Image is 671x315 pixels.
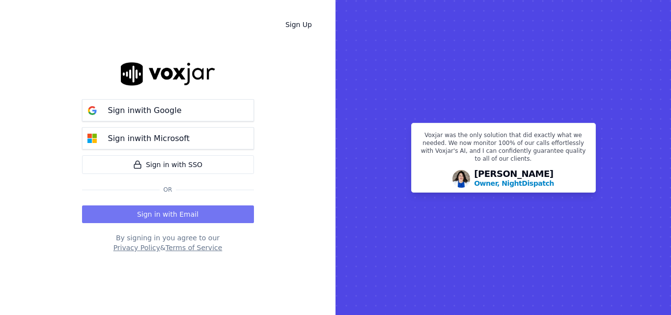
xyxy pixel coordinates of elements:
[121,62,215,86] img: logo
[82,233,254,253] div: By signing in you agree to our &
[278,16,320,33] a: Sign Up
[418,131,589,167] p: Voxjar was the only solution that did exactly what we needed. We now monitor 100% of our calls ef...
[474,170,554,188] div: [PERSON_NAME]
[113,243,160,253] button: Privacy Policy
[474,178,554,188] p: Owner, NightDispatch
[452,170,470,188] img: Avatar
[83,129,102,148] img: microsoft Sign in button
[108,105,182,116] p: Sign in with Google
[82,155,254,174] a: Sign in with SSO
[160,186,176,194] span: Or
[83,101,102,120] img: google Sign in button
[108,133,190,144] p: Sign in with Microsoft
[166,243,222,253] button: Terms of Service
[82,127,254,149] button: Sign inwith Microsoft
[82,99,254,121] button: Sign inwith Google
[82,205,254,223] button: Sign in with Email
